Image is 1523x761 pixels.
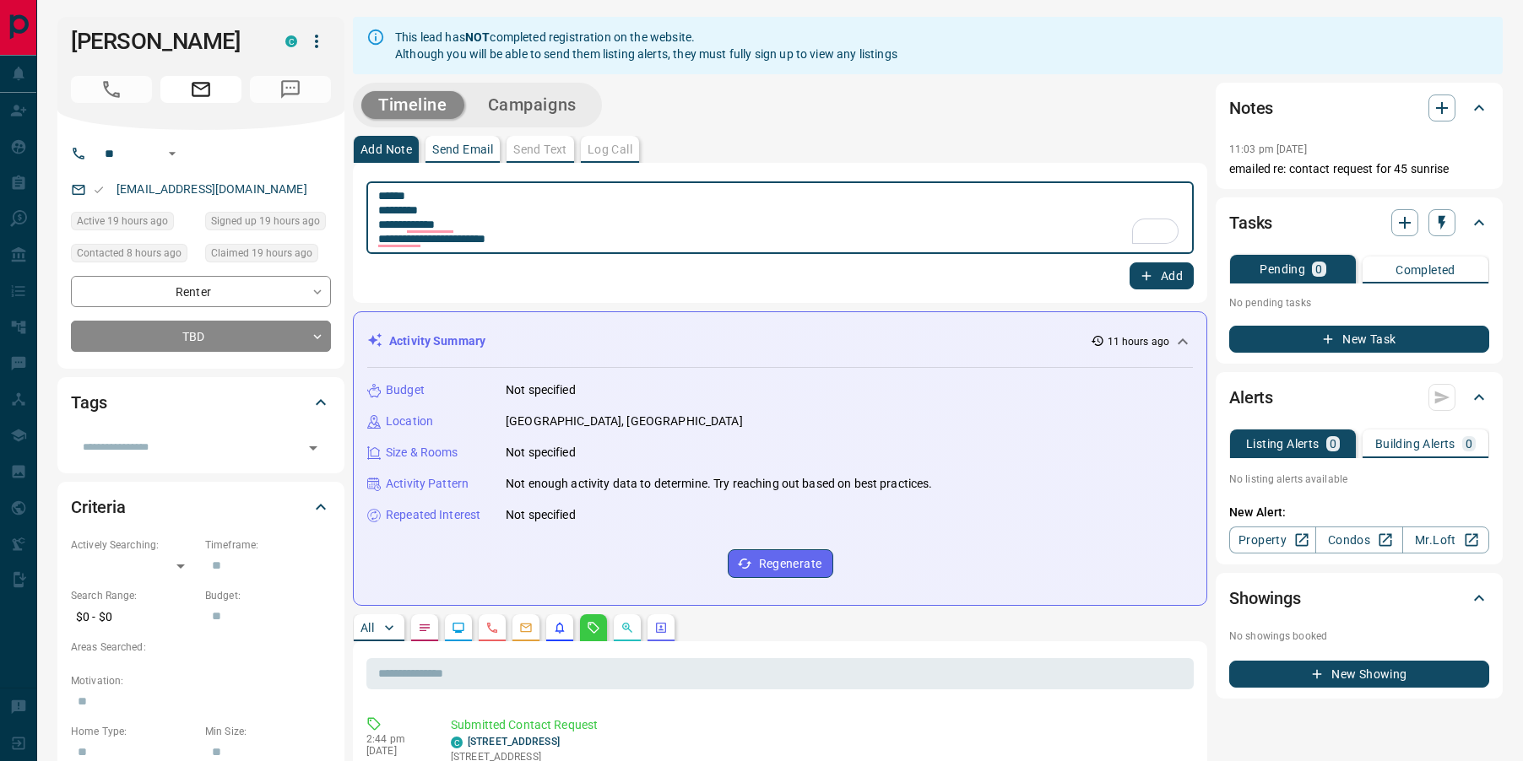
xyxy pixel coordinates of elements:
p: Repeated Interest [386,506,480,524]
div: TBD [71,321,331,352]
p: Not specified [506,444,576,461]
p: Completed [1396,264,1455,276]
svg: Notes [418,621,431,634]
div: Fri Aug 15 2025 [71,244,197,267]
h1: [PERSON_NAME] [71,28,260,55]
p: 11 hours ago [1108,334,1169,349]
a: [EMAIL_ADDRESS][DOMAIN_NAME] [117,182,307,196]
svg: Agent Actions [654,621,668,634]
p: Areas Searched: [71,640,331,655]
span: Active 19 hours ago [77,213,168,229]
span: Claimed 19 hours ago [211,245,312,262]
p: No listing alerts available [1229,472,1489,487]
div: Tasks [1229,202,1489,243]
div: This lead has completed registration on the website. Although you will be able to send them listi... [395,22,897,69]
div: Criteria [71,487,331,527]
p: Activity Summary [389,332,485,350]
p: Send Email [432,143,493,155]
a: Condos [1315,526,1402,553]
button: New Task [1229,326,1489,353]
div: Showings [1229,578,1489,618]
p: Budget [386,381,425,399]
p: Submitted Contact Request [451,716,1187,734]
div: Tags [71,382,331,423]
p: 0 [1466,438,1472,450]
p: Size & Rooms [386,444,458,461]
p: Home Type: [71,724,197,739]
span: No Number [250,76,331,103]
div: condos.ca [451,737,463,748]
svg: Opportunities [621,621,634,634]
p: [GEOGRAPHIC_DATA], [GEOGRAPHIC_DATA] [506,413,743,430]
button: Open [162,143,182,164]
p: Add Note [360,143,412,155]
p: Listing Alerts [1246,438,1320,450]
p: No pending tasks [1229,290,1489,316]
strong: NOT [465,30,490,44]
div: Thu Aug 14 2025 [71,212,197,235]
div: Renter [71,276,331,307]
a: Mr.Loft [1402,526,1489,553]
svg: Listing Alerts [553,621,566,634]
div: Alerts [1229,377,1489,418]
button: Open [301,436,325,460]
button: Campaigns [471,91,593,119]
span: Email [160,76,241,103]
p: Budget: [205,588,331,603]
a: Property [1229,526,1316,553]
span: Contacted 8 hours ago [77,245,182,262]
p: Motivation: [71,673,331,688]
p: 11:03 pm [DATE] [1229,143,1307,155]
p: Min Size: [205,724,331,739]
textarea: To enrich screen reader interactions, please activate Accessibility in Grammarly extension settings [378,189,1182,247]
p: Search Range: [71,588,197,603]
p: emailed re: contact request for 45 sunrise [1229,160,1489,178]
p: Not enough activity data to determine. Try reaching out based on best practices. [506,475,933,493]
p: Not specified [506,381,576,399]
p: New Alert: [1229,504,1489,521]
p: Not specified [506,506,576,524]
h2: Showings [1229,585,1301,612]
p: 0 [1315,263,1322,275]
svg: Lead Browsing Activity [452,621,465,634]
h2: Criteria [71,494,126,521]
h2: Tags [71,389,106,416]
h2: Notes [1229,94,1273,121]
a: [STREET_ADDRESS] [468,736,560,748]
p: Location [386,413,433,430]
p: Building Alerts [1375,438,1455,450]
p: $0 - $0 [71,603,197,631]
svg: Emails [519,621,533,634]
div: condos.ca [285,35,297,47]
div: Thu Aug 14 2025 [205,244,331,267]
svg: Calls [485,621,499,634]
p: 2:44 pm [366,733,425,745]
span: No Number [71,76,152,103]
h2: Alerts [1229,384,1273,411]
span: Signed up 19 hours ago [211,213,320,229]
button: Regenerate [728,549,833,578]
p: [DATE] [366,745,425,757]
p: Timeframe: [205,537,331,553]
p: 0 [1330,438,1336,450]
button: Timeline [361,91,464,119]
svg: Email Valid [93,184,105,196]
h2: Tasks [1229,209,1272,236]
div: Thu Aug 14 2025 [205,212,331,235]
p: Activity Pattern [386,475,469,493]
p: All [360,622,374,634]
svg: Requests [587,621,600,634]
div: Activity Summary11 hours ago [367,326,1193,357]
p: No showings booked [1229,629,1489,644]
p: Pending [1260,263,1305,275]
p: Actively Searching: [71,537,197,553]
button: New Showing [1229,661,1489,688]
button: Add [1130,262,1194,289]
div: Notes [1229,88,1489,128]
